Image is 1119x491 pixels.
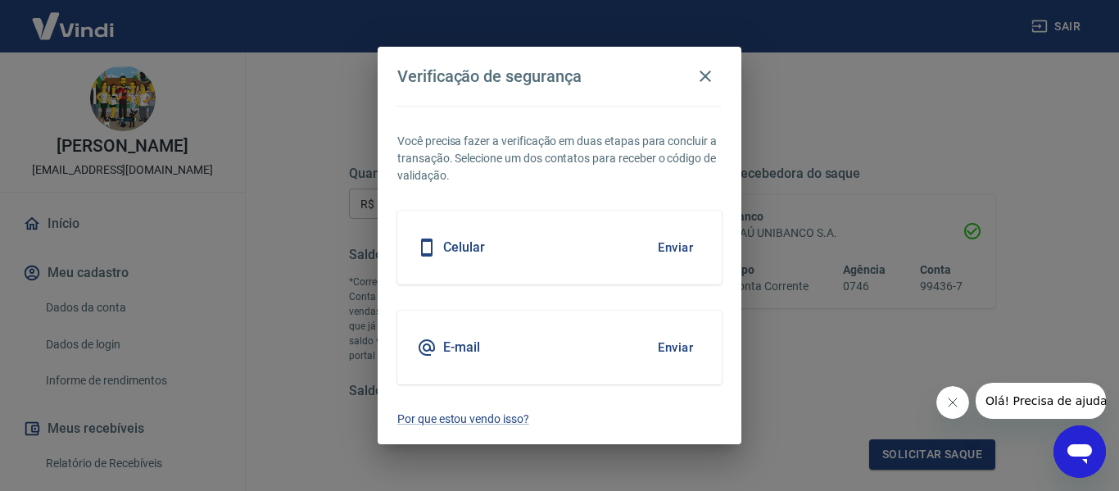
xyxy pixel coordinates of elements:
[1053,425,1106,478] iframe: Botão para abrir a janela de mensagens
[936,386,969,419] iframe: Fechar mensagem
[397,133,722,184] p: Você precisa fazer a verificação em duas etapas para concluir a transação. Selecione um dos conta...
[443,339,480,356] h5: E-mail
[443,239,485,256] h5: Celular
[649,330,702,365] button: Enviar
[649,230,702,265] button: Enviar
[976,383,1106,419] iframe: Mensagem da empresa
[397,66,582,86] h4: Verificação de segurança
[397,411,722,428] a: Por que estou vendo isso?
[10,11,138,25] span: Olá! Precisa de ajuda?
